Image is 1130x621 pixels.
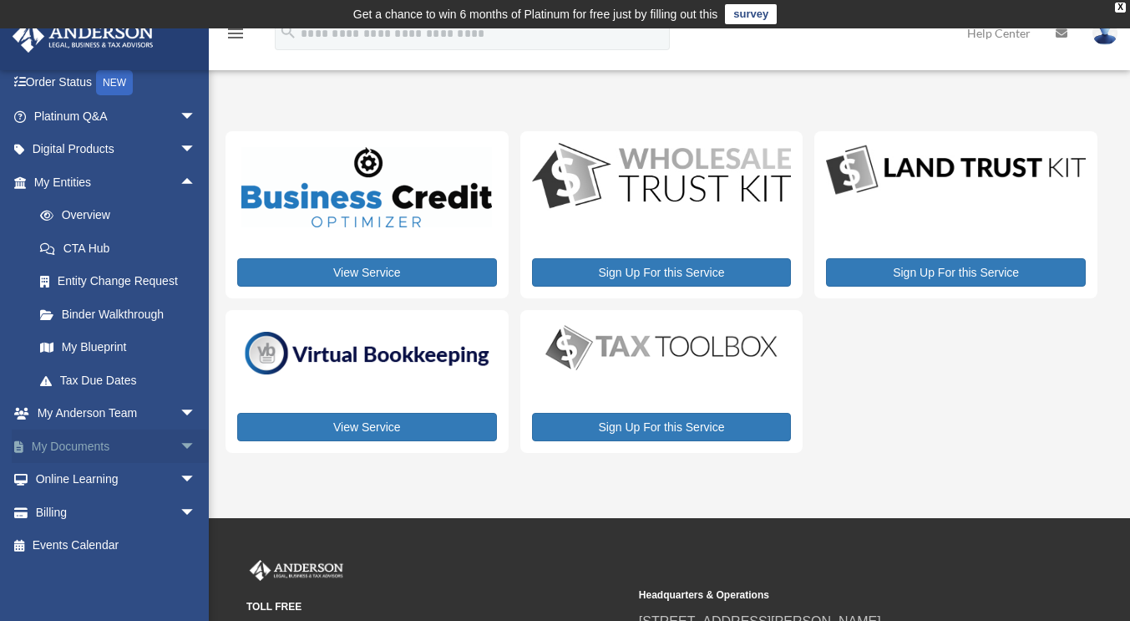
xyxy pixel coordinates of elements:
[12,397,221,430] a: My Anderson Teamarrow_drop_down
[237,258,497,287] a: View Service
[180,430,213,464] span: arrow_drop_down
[12,99,221,133] a: Platinum Q&Aarrow_drop_down
[639,587,1020,604] small: Headquarters & Operations
[96,70,133,95] div: NEW
[246,598,627,616] small: TOLL FREE
[725,4,777,24] a: survey
[23,331,221,364] a: My Blueprint
[180,165,213,200] span: arrow_drop_up
[1092,21,1117,45] img: User Pic
[532,322,792,374] img: taxtoolbox_new-1.webp
[532,143,792,211] img: WS-Trust-Kit-lgo-1.jpg
[180,463,213,497] span: arrow_drop_down
[532,413,792,441] a: Sign Up For this Service
[12,66,221,100] a: Order StatusNEW
[12,133,213,166] a: Digital Productsarrow_drop_down
[23,232,221,265] a: CTA Hub
[23,265,221,298] a: Entity Change Request
[246,560,347,582] img: Anderson Advisors Platinum Portal
[826,143,1086,199] img: LandTrust_lgo-1.jpg
[826,258,1086,287] a: Sign Up For this Service
[23,364,221,397] a: Tax Due Dates
[225,23,246,43] i: menu
[180,397,213,431] span: arrow_drop_down
[12,463,221,496] a: Online Learningarrow_drop_down
[8,20,159,53] img: Anderson Advisors Platinum Portal
[353,4,718,24] div: Get a chance to win 6 months of Platinum for free just by filling out this
[12,165,221,199] a: My Entitiesarrow_drop_up
[12,496,221,529] a: Billingarrow_drop_down
[1115,3,1126,13] div: close
[180,99,213,134] span: arrow_drop_down
[23,298,221,331] a: Binder Walkthrough
[237,413,497,441] a: View Service
[279,23,297,41] i: search
[180,496,213,530] span: arrow_drop_down
[12,430,221,463] a: My Documentsarrow_drop_down
[225,29,246,43] a: menu
[180,133,213,167] span: arrow_drop_down
[23,199,221,232] a: Overview
[532,258,792,287] a: Sign Up For this Service
[12,529,221,562] a: Events Calendar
